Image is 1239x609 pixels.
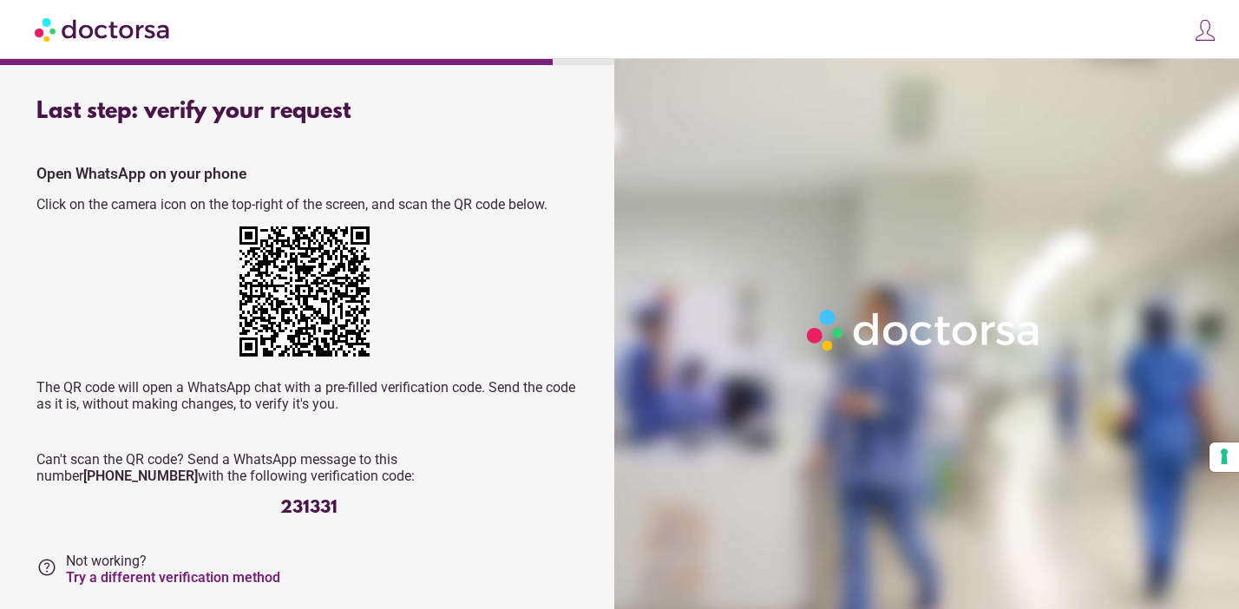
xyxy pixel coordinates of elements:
div: 231331 [36,498,581,518]
strong: Open WhatsApp on your phone [36,165,246,182]
p: The QR code will open a WhatsApp chat with a pre-filled verification code. Send the code as it is... [36,379,581,412]
p: Click on the camera icon on the top-right of the screen, and scan the QR code below. [36,196,581,213]
button: Your consent preferences for tracking technologies [1209,442,1239,472]
img: DUtLE5D5AAAAAElFTkSuQmCC [239,226,370,357]
i: help [36,557,57,578]
p: Can't scan the QR code? Send a WhatsApp message to this number with the following verification code: [36,451,581,484]
strong: [PHONE_NUMBER] [83,468,198,484]
img: icons8-customer-100.png [1193,18,1217,43]
div: https://wa.me/+12673231263?text=My+request+verification+code+is+231331 [239,226,378,365]
img: Logo-Doctorsa-trans-White-partial-flat.png [800,303,1048,358]
a: Try a different verification method [66,569,280,586]
img: Doctorsa.com [35,10,172,49]
span: Not working? [66,553,280,586]
div: Last step: verify your request [36,99,581,125]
